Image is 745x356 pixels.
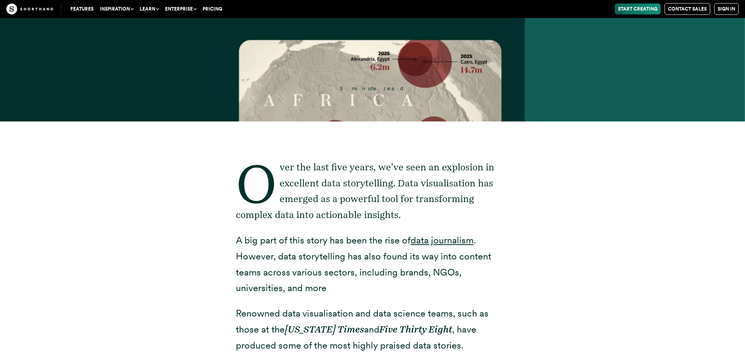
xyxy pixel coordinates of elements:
[379,324,452,335] em: Five Thirty Eight
[285,324,364,335] em: [US_STATE] Times
[97,4,136,14] button: Inspiration
[67,4,97,14] a: Features
[6,4,53,14] img: The Craft
[199,4,225,14] a: Pricing
[236,159,510,223] p: Over the last five years, we’ve seen an explosion in excellent data storytelling. Data visualisat...
[664,3,710,15] a: Contact Sales
[162,4,199,14] button: Enterprise
[615,4,661,14] a: Start Creating
[136,4,162,14] button: Learn
[236,233,510,296] p: A big part of this story has been the rise of . However, data storytelling has also found its way...
[411,234,474,246] a: data journalism
[340,85,405,91] span: 5 minute read
[714,3,739,15] a: Sign in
